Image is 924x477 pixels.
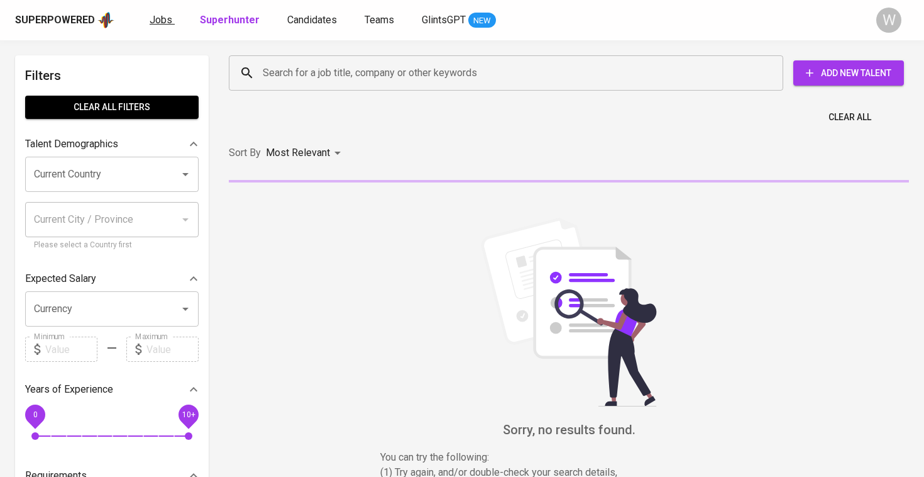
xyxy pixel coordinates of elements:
a: Jobs [150,13,175,28]
div: Talent Demographics [25,132,199,157]
p: You can try the following : [380,450,757,465]
div: Expected Salary [25,266,199,291]
div: Most Relevant [266,142,345,165]
button: Open [177,300,194,318]
img: app logo [97,11,114,30]
button: Clear All [823,106,876,129]
span: Add New Talent [803,65,894,81]
a: Teams [365,13,397,28]
div: Years of Experience [25,377,199,402]
a: Superpoweredapp logo [15,11,114,30]
div: W [876,8,901,33]
button: Clear All filters [25,96,199,119]
h6: Sorry, no results found. [229,420,909,440]
span: GlintsGPT [422,14,466,26]
b: Superhunter [200,14,260,26]
span: Teams [365,14,394,26]
span: Jobs [150,14,172,26]
p: Years of Experience [25,382,113,397]
a: Superhunter [200,13,262,28]
button: Open [177,166,194,183]
button: Add New Talent [793,60,904,86]
a: GlintsGPT NEW [422,13,496,28]
span: 10+ [182,410,195,419]
p: Expected Salary [25,271,96,286]
span: Clear All filters [35,99,189,115]
span: 0 [33,410,37,419]
a: Candidates [287,13,339,28]
span: NEW [468,14,496,27]
input: Value [45,337,97,362]
p: Please select a Country first [34,239,190,252]
span: Candidates [287,14,337,26]
h6: Filters [25,65,199,86]
p: Sort By [229,145,261,160]
span: Clear All [828,109,871,125]
img: file_searching.svg [475,218,663,407]
div: Superpowered [15,13,95,28]
p: Talent Demographics [25,137,118,152]
p: Most Relevant [266,145,330,160]
input: Value [146,337,199,362]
